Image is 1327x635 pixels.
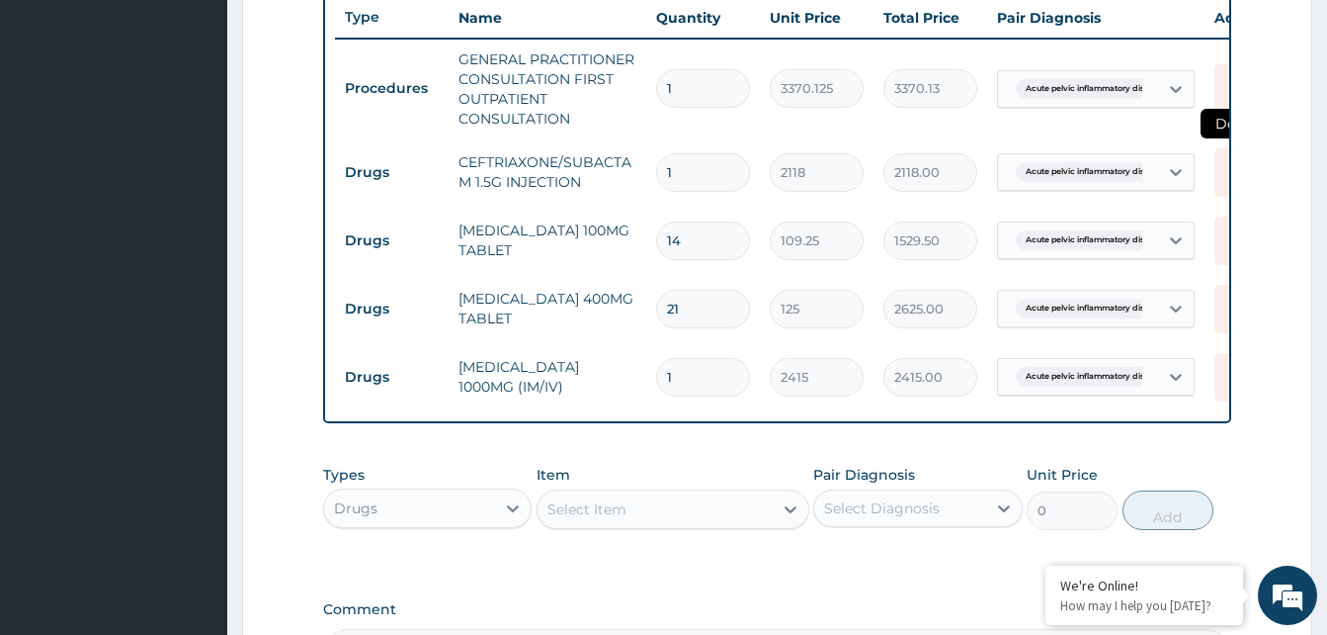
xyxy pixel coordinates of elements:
td: Procedures [335,70,449,107]
td: [MEDICAL_DATA] 100MG TABLET [449,211,646,270]
textarea: Type your message and hit 'Enter' [10,424,376,494]
td: Drugs [335,291,449,327]
td: GENERAL PRACTITIONER CONSULTATION FIRST OUTPATIENT CONSULTATION [449,40,646,138]
span: Acute pelvic inflammatory dise... [1016,230,1165,250]
div: Drugs [334,499,377,518]
label: Comment [323,601,1231,618]
span: Acute pelvic inflammatory dise... [1016,79,1165,99]
span: Delete [1201,109,1276,138]
span: Acute pelvic inflammatory dise... [1016,367,1165,387]
span: Acute pelvic inflammatory dise... [1016,299,1165,318]
td: Drugs [335,154,449,191]
img: d_794563401_company_1708531726252_794563401 [37,99,80,148]
p: How may I help you today? [1060,597,1228,614]
label: Pair Diagnosis [813,465,915,485]
label: Types [323,467,365,484]
td: CEFTRIAXONE/SUBACTAM 1.5G INJECTION [449,142,646,202]
span: We're online! [115,191,273,391]
label: Unit Price [1027,465,1098,485]
div: Minimize live chat window [324,10,372,57]
div: Select Item [547,499,626,519]
span: Acute pelvic inflammatory dise... [1016,162,1165,182]
label: Item [537,465,570,485]
td: [MEDICAL_DATA] 1000MG (IM/IV) [449,347,646,407]
td: Drugs [335,359,449,396]
td: [MEDICAL_DATA] 400MG TABLET [449,279,646,338]
div: We're Online! [1060,577,1228,594]
td: Drugs [335,223,449,259]
div: Select Diagnosis [824,499,940,518]
button: Add [1122,491,1213,530]
div: Chat with us now [103,111,332,136]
